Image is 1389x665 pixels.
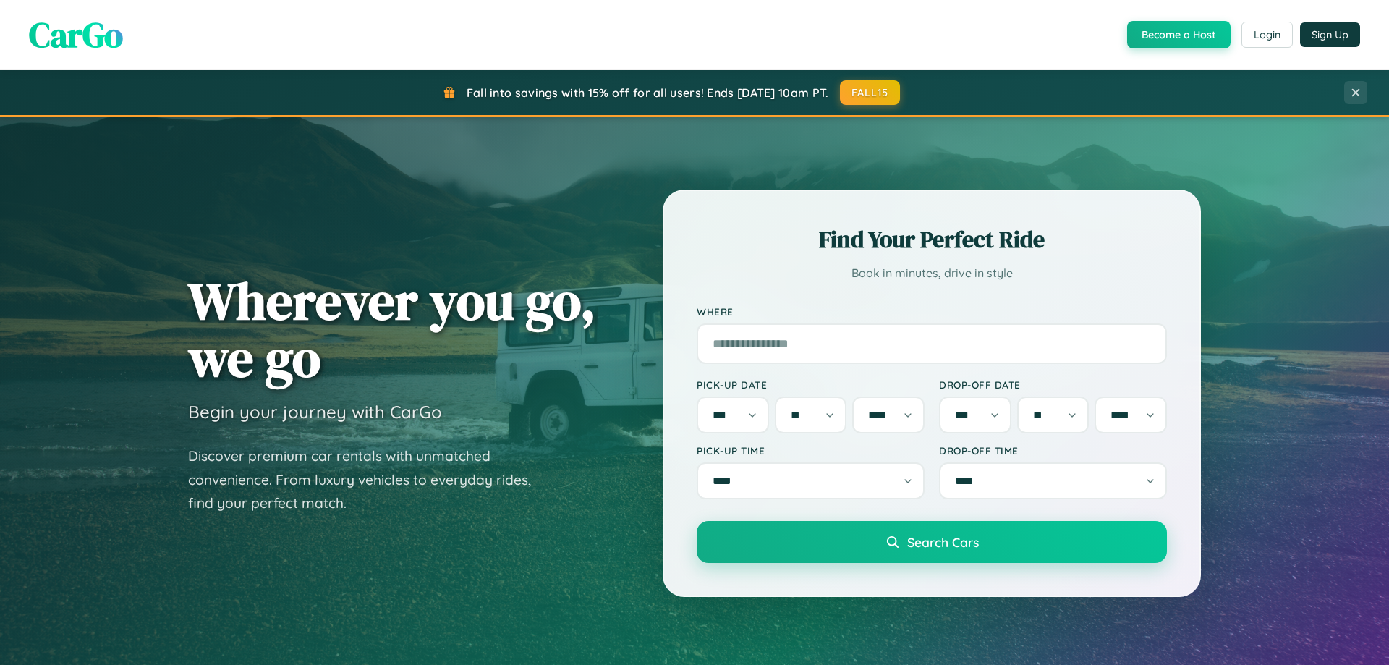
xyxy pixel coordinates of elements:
span: CarGo [29,11,123,59]
p: Book in minutes, drive in style [697,263,1167,284]
button: Sign Up [1300,22,1360,47]
p: Discover premium car rentals with unmatched convenience. From luxury vehicles to everyday rides, ... [188,444,550,515]
span: Search Cars [907,534,979,550]
button: Search Cars [697,521,1167,563]
label: Drop-off Date [939,378,1167,391]
h3: Begin your journey with CarGo [188,401,442,423]
span: Fall into savings with 15% off for all users! Ends [DATE] 10am PT. [467,85,829,100]
label: Drop-off Time [939,444,1167,457]
h1: Wherever you go, we go [188,272,596,386]
button: Become a Host [1127,21,1231,48]
label: Pick-up Date [697,378,925,391]
label: Where [697,305,1167,318]
button: Login [1241,22,1293,48]
button: FALL15 [840,80,901,105]
h2: Find Your Perfect Ride [697,224,1167,255]
label: Pick-up Time [697,444,925,457]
